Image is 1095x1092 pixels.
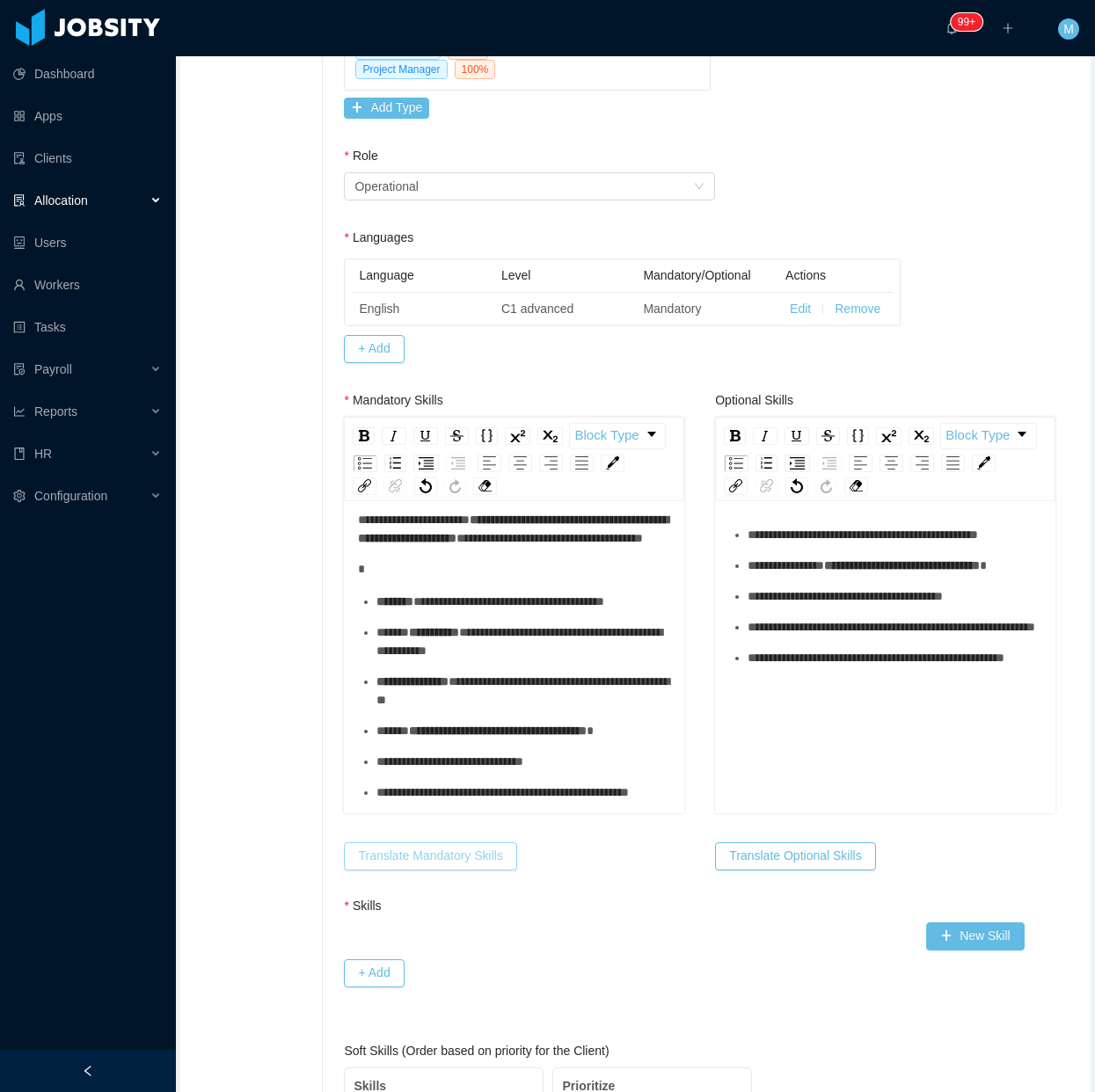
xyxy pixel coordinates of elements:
[13,225,162,260] a: icon: robotUsers
[383,477,407,495] div: Unlink
[847,427,869,445] div: Monospace
[880,455,903,472] div: Center
[566,423,668,449] div: rdw-block-control
[344,393,442,407] label: Mandatory Skills
[344,230,413,244] label: Languages
[344,335,404,363] button: + Add
[455,60,496,79] span: 100 %
[13,363,26,375] i: icon: file-protect
[715,393,793,407] label: Optional Skills
[570,424,665,448] a: Block Type
[876,427,902,445] div: Superscript
[353,427,375,445] div: Bold
[951,13,982,31] sup: 2150
[344,417,684,813] div: rdw-wrapper
[849,455,872,472] div: Left
[34,404,77,419] span: Reports
[359,268,413,282] span: Language
[446,455,471,472] div: Outdent
[344,149,377,163] label: Role
[34,362,72,376] span: Payroll
[414,477,437,495] div: Undo
[643,302,701,316] span: Mandatory
[569,423,666,449] div: rdw-dropdown
[413,427,438,445] div: Underline
[816,427,840,445] div: Strikethrough
[13,98,162,134] a: icon: appstoreApps
[537,427,563,445] div: Subscript
[835,300,880,318] button: Remove
[382,427,406,445] div: Italic
[815,477,837,495] div: Redo
[344,1044,609,1058] label: Soft Skills (Order based on priority for the Client)
[344,899,381,913] label: Skills
[715,417,1055,813] div: rdw-wrapper
[349,423,566,449] div: rdw-inline-control
[445,427,469,445] div: Strikethrough
[505,427,530,445] div: Superscript
[841,477,872,495] div: rdw-remove-control
[785,455,810,472] div: Indent
[940,423,1037,449] div: rdw-dropdown
[13,267,162,302] a: icon: userWorkers
[724,455,748,472] div: Unordered
[785,427,809,445] div: Underline
[344,98,429,119] button: icon: plusAdd Type
[724,427,746,445] div: Bold
[968,455,999,472] div: rdw-color-picker
[597,455,628,472] div: rdw-color-picker
[753,427,777,445] div: Italic
[411,477,470,495] div: rdw-history-control
[643,268,750,282] span: Mandatory/Optional
[34,447,52,461] span: HR
[13,490,26,502] i: icon: setting
[1063,18,1074,40] span: M
[384,455,406,472] div: Ordered
[941,455,965,472] div: Justify
[909,427,934,445] div: Subscript
[13,448,26,460] i: icon: book
[785,477,808,495] div: Undo
[574,426,639,446] span: Block Type
[945,426,1010,446] span: Block Type
[13,56,162,91] a: icon: pie-chartDashboard
[817,455,842,472] div: Outdent
[355,60,447,79] span: Project Manager
[353,455,377,472] div: Unordered
[715,417,1055,501] div: rdw-toolbar
[790,300,811,318] button: Edit
[720,477,782,495] div: rdw-link-control
[720,423,938,449] div: rdw-inline-control
[729,493,1042,801] div: rdw-editor
[353,477,376,495] div: Link
[926,922,1025,950] button: icon: plusNew Skill
[34,193,88,207] span: Allocation
[941,424,1036,448] a: Block Type
[501,302,574,316] span: C1 advanced
[508,455,532,472] div: Center
[13,405,26,418] i: icon: line-chart
[844,477,868,495] div: Remove
[470,477,500,495] div: rdw-remove-control
[349,455,474,472] div: rdw-list-control
[1002,22,1014,34] i: icon: plus
[945,22,958,34] i: icon: bell
[845,455,968,472] div: rdw-textalign-control
[938,423,1040,449] div: rdw-block-control
[782,477,841,495] div: rdw-history-control
[34,489,107,503] span: Configuration
[474,455,597,472] div: rdw-textalign-control
[755,477,778,495] div: Unlink
[413,455,439,472] div: Indent
[13,309,162,345] a: icon: profileTasks
[344,842,516,870] button: Translate Mandatory Skills
[349,477,411,495] div: rdw-link-control
[724,477,748,495] div: Link
[13,141,162,176] a: icon: auditClients
[720,455,845,472] div: rdw-list-control
[444,477,466,495] div: Redo
[358,492,671,800] div: rdw-editor
[359,302,399,316] span: English
[694,181,704,193] i: icon: down
[785,268,826,282] span: Actions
